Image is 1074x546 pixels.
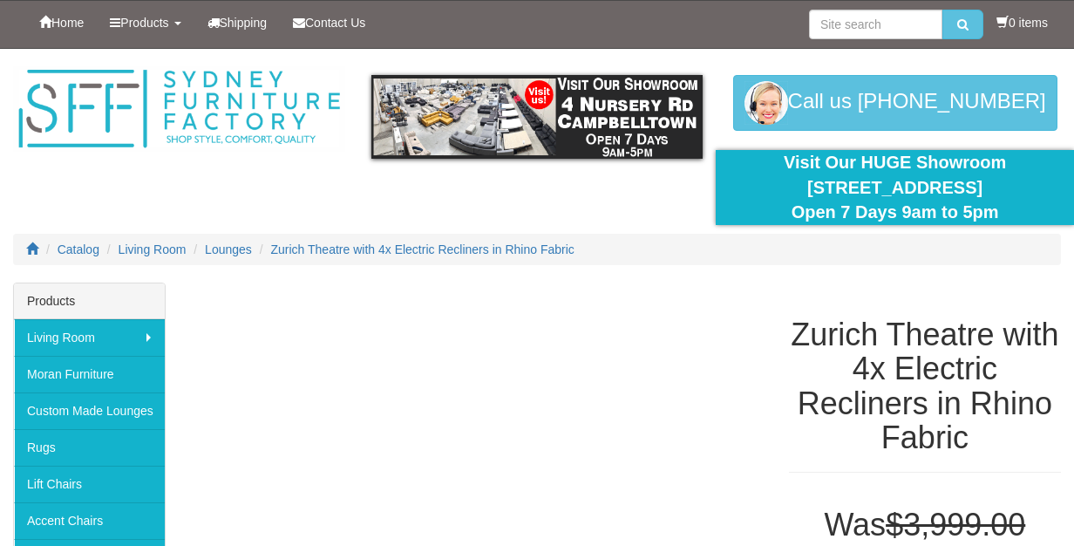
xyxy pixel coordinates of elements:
[26,1,97,44] a: Home
[305,16,365,30] span: Contact Us
[205,242,252,256] a: Lounges
[886,507,1025,543] del: $3,999.00
[729,150,1061,225] div: Visit Our HUGE Showroom [STREET_ADDRESS] Open 7 Days 9am to 5pm
[996,14,1048,31] li: 0 items
[194,1,281,44] a: Shipping
[14,392,165,429] a: Custom Made Lounges
[809,10,942,39] input: Site search
[14,429,165,466] a: Rugs
[97,1,194,44] a: Products
[14,356,165,392] a: Moran Furniture
[119,242,187,256] a: Living Room
[789,317,1061,455] h1: Zurich Theatre with 4x Electric Recliners in Rhino Fabric
[14,319,165,356] a: Living Room
[14,283,165,319] div: Products
[220,16,268,30] span: Shipping
[13,66,345,152] img: Sydney Furniture Factory
[14,466,165,502] a: Lift Chairs
[371,75,704,159] img: showroom.gif
[51,16,84,30] span: Home
[120,16,168,30] span: Products
[271,242,574,256] a: Zurich Theatre with 4x Electric Recliners in Rhino Fabric
[14,502,165,539] a: Accent Chairs
[58,242,99,256] a: Catalog
[280,1,378,44] a: Contact Us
